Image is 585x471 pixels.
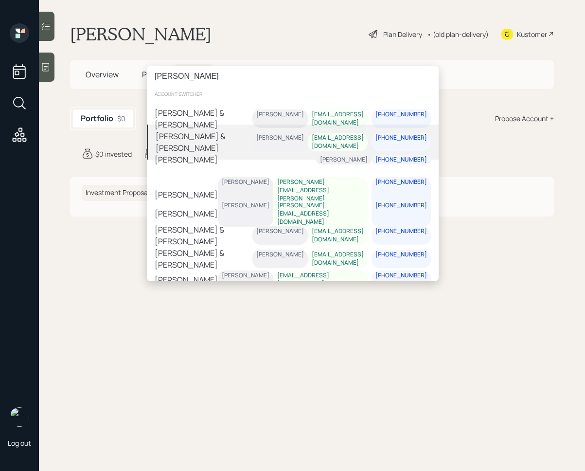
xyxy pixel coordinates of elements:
div: [PERSON_NAME] [155,188,218,200]
div: [PHONE_NUMBER] [375,272,427,280]
div: [PERSON_NAME] & [PERSON_NAME] [156,130,252,154]
div: [PERSON_NAME] [222,178,269,186]
div: [PERSON_NAME] [256,251,304,259]
div: [PHONE_NUMBER] [375,201,427,210]
div: [EMAIL_ADDRESS][DOMAIN_NAME] [312,227,364,244]
div: [PHONE_NUMBER] [375,251,427,259]
div: [PERSON_NAME] [222,201,269,210]
div: [EMAIL_ADDRESS][DOMAIN_NAME] [312,251,364,267]
div: [PERSON_NAME] [222,272,269,280]
div: [PERSON_NAME] [320,155,368,163]
div: account switcher [147,87,439,101]
div: [EMAIL_ADDRESS][DOMAIN_NAME] [312,134,364,150]
div: [PERSON_NAME] & [PERSON_NAME] [155,224,252,247]
div: [PERSON_NAME] [155,208,218,219]
div: [PERSON_NAME] [155,273,218,285]
div: [PERSON_NAME] & [PERSON_NAME] [155,247,252,271]
div: [PERSON_NAME][EMAIL_ADDRESS][DOMAIN_NAME] [277,201,364,226]
div: [PHONE_NUMBER] [375,155,427,163]
div: [PERSON_NAME][EMAIL_ADDRESS][PERSON_NAME][DOMAIN_NAME] [277,178,364,211]
div: [PERSON_NAME] [256,110,304,119]
div: [PHONE_NUMBER] [375,134,427,142]
div: [PERSON_NAME] [256,227,304,235]
input: Type a command or search… [147,66,439,87]
div: [EMAIL_ADDRESS][DOMAIN_NAME] [312,110,364,127]
div: [PERSON_NAME] & [PERSON_NAME] [155,107,252,130]
div: [EMAIL_ADDRESS][DOMAIN_NAME] [277,272,364,288]
div: [PHONE_NUMBER] [375,227,427,235]
div: [PHONE_NUMBER] [375,110,427,119]
div: [PHONE_NUMBER] [375,178,427,186]
div: [PERSON_NAME] [155,154,218,165]
div: [PERSON_NAME] [256,134,304,142]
